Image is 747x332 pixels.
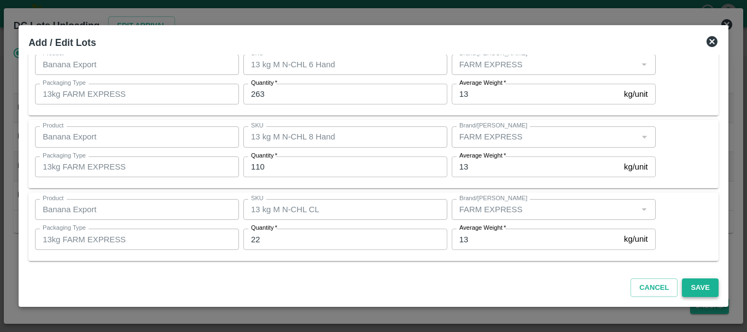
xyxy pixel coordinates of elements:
label: Quantity [251,79,277,88]
label: Brand/[PERSON_NAME] [459,121,527,130]
button: Save [682,278,718,298]
p: kg/unit [624,161,648,173]
label: SKU [251,194,264,203]
label: Product [43,121,63,130]
label: Packaging Type [43,224,86,232]
label: Average Weight [459,224,506,232]
label: Brand/[PERSON_NAME] [459,194,527,203]
label: SKU [251,121,264,130]
b: Add / Edit Lots [28,37,96,48]
p: kg/unit [624,233,648,245]
input: Create Brand/Marka [455,57,634,72]
button: Cancel [631,278,678,298]
label: Packaging Type [43,152,86,160]
label: Average Weight [459,79,506,88]
label: Quantity [251,152,277,160]
p: kg/unit [624,88,648,100]
label: Quantity [251,224,277,232]
label: Average Weight [459,152,506,160]
label: SKU [251,49,264,58]
input: Create Brand/Marka [455,130,634,144]
input: Create Brand/Marka [455,202,634,217]
label: Product [43,194,63,203]
label: Packaging Type [43,79,86,88]
label: Brand/[PERSON_NAME] [459,49,527,58]
label: Product [43,49,63,58]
